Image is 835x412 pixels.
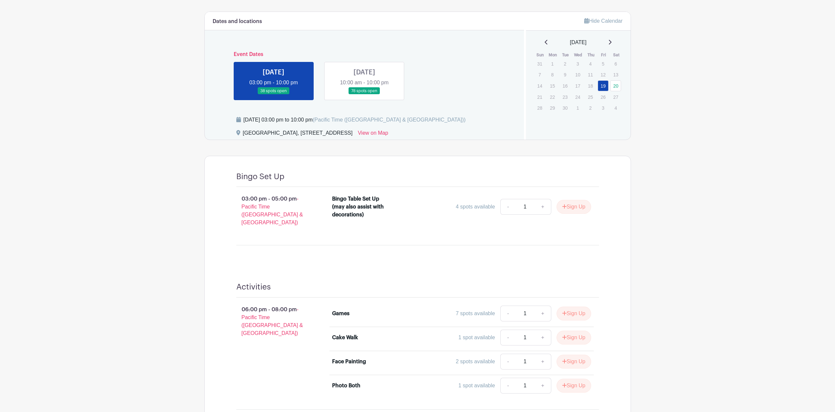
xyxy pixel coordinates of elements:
[534,103,545,113] p: 28
[560,69,570,80] p: 9
[244,116,466,124] div: [DATE] 03:00 pm to 10:00 pm
[213,18,262,25] h6: Dates and locations
[585,69,596,80] p: 11
[332,382,360,390] div: Photo Both
[598,59,609,69] p: 5
[534,81,545,91] p: 14
[535,199,551,215] a: +
[560,59,570,69] p: 2
[547,52,560,58] th: Mon
[610,103,621,113] p: 4
[534,59,545,69] p: 31
[597,52,610,58] th: Fri
[332,358,366,366] div: Face Painting
[585,92,596,102] p: 25
[610,59,621,69] p: 6
[534,52,547,58] th: Sun
[456,358,495,366] div: 2 spots available
[598,103,609,113] p: 3
[560,103,570,113] p: 30
[610,80,621,91] a: 20
[535,354,551,370] a: +
[236,172,284,181] h4: Bingo Set Up
[534,92,545,102] p: 21
[610,52,623,58] th: Sat
[500,354,515,370] a: -
[557,200,591,214] button: Sign Up
[560,92,570,102] p: 23
[313,117,466,123] span: (Pacific Time ([GEOGRAPHIC_DATA] & [GEOGRAPHIC_DATA]))
[559,52,572,58] th: Tue
[557,331,591,344] button: Sign Up
[610,69,621,80] p: 13
[243,129,353,140] div: [GEOGRAPHIC_DATA], [STREET_ADDRESS]
[557,379,591,393] button: Sign Up
[228,51,501,58] h6: Event Dates
[500,378,515,394] a: -
[458,334,495,342] div: 1 spot available
[584,18,622,24] a: Hide Calendar
[598,92,609,102] p: 26
[458,382,495,390] div: 1 spot available
[535,306,551,321] a: +
[560,81,570,91] p: 16
[598,80,609,91] a: 19
[572,59,583,69] p: 3
[585,103,596,113] p: 2
[456,203,495,211] div: 4 spots available
[547,59,558,69] p: 1
[547,92,558,102] p: 22
[585,52,597,58] th: Thu
[535,330,551,345] a: +
[332,334,358,342] div: Cake Walk
[500,199,515,215] a: -
[236,282,271,292] h4: Activities
[534,69,545,80] p: 7
[610,92,621,102] p: 27
[547,69,558,80] p: 8
[547,103,558,113] p: 29
[332,310,350,317] div: Games
[456,310,495,317] div: 7 spots available
[585,81,596,91] p: 18
[535,378,551,394] a: +
[226,303,322,340] p: 06:00 pm - 08:00 pm
[557,355,591,369] button: Sign Up
[500,330,515,345] a: -
[572,81,583,91] p: 17
[332,195,389,219] div: Bingo Table Set Up (may also assist with decorations)
[585,59,596,69] p: 4
[570,39,587,46] span: [DATE]
[572,92,583,102] p: 24
[572,52,585,58] th: Wed
[572,69,583,80] p: 10
[572,103,583,113] p: 1
[557,307,591,320] button: Sign Up
[598,69,609,80] p: 12
[226,192,322,229] p: 03:00 pm - 05:00 pm
[358,129,388,140] a: View on Map
[500,306,515,321] a: -
[547,81,558,91] p: 15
